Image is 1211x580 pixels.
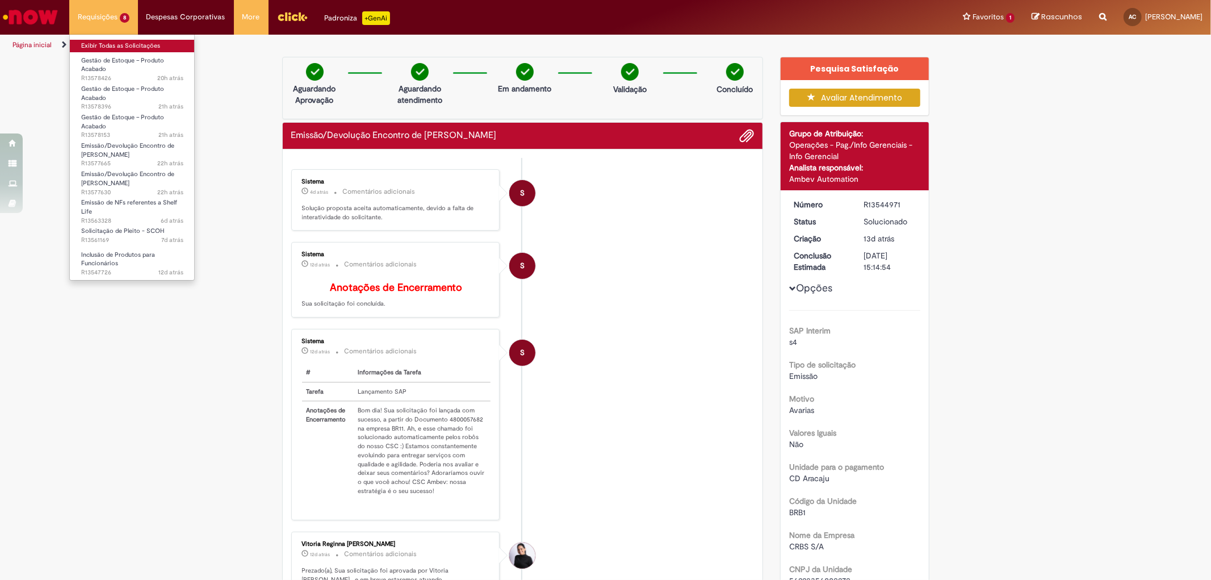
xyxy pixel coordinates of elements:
span: 12d atrás [311,261,330,268]
small: Comentários adicionais [345,260,417,269]
span: S [520,252,525,279]
div: Pesquisa Satisfação [781,57,929,80]
p: Em andamento [498,83,551,94]
span: Favoritos [973,11,1004,23]
div: 17/09/2025 17:14:50 [864,233,916,244]
a: Exibir Todas as Solicitações [70,40,195,52]
div: R13544971 [864,199,916,210]
span: 21h atrás [158,131,183,139]
dt: Conclusão Estimada [785,250,855,273]
span: R13578426 [81,74,183,83]
b: SAP Interim [789,326,831,336]
img: check-circle-green.png [621,63,639,81]
div: Sistema [302,251,491,258]
small: Comentários adicionais [343,187,416,197]
span: Despesas Corporativas [146,11,225,23]
b: Unidade para o pagamento [789,462,884,472]
span: R13578153 [81,131,183,140]
th: Anotações de Encerramento [302,401,354,500]
p: +GenAi [362,11,390,25]
a: Aberto R13547726 : Inclusão de Produtos para Funcionários [70,249,195,273]
span: Gestão de Estoque – Produto Acabado [81,56,164,74]
span: R13577630 [81,188,183,197]
time: 23/09/2025 23:24:15 [161,236,183,244]
small: Comentários adicionais [345,549,417,559]
a: Aberto R13577630 : Emissão/Devolução Encontro de Contas Fornecedor [70,168,195,193]
span: Emissão/Devolução Encontro de [PERSON_NAME] [81,170,174,187]
span: R13561169 [81,236,183,245]
dt: Número [785,199,855,210]
span: 13d atrás [864,233,894,244]
time: 29/09/2025 17:04:14 [157,74,183,82]
span: Emissão [789,371,818,381]
b: Valores Iguais [789,428,836,438]
span: R13577665 [81,159,183,168]
span: R13578396 [81,102,183,111]
div: Vitoria Reginna [PERSON_NAME] [302,541,491,548]
span: 21h atrás [158,102,183,111]
td: Lançamento SAP [354,382,491,402]
a: Aberto R13578396 : Gestão de Estoque – Produto Acabado [70,83,195,107]
span: 8 [120,13,129,23]
h2: Emissão/Devolução Encontro de Contas Fornecedor Histórico de tíquete [291,131,497,141]
time: 29/09/2025 16:24:55 [158,131,183,139]
div: Ambev Automation [789,173,920,185]
p: Validação [613,84,647,95]
p: Concluído [716,84,753,95]
dt: Criação [785,233,855,244]
time: 19/09/2025 09:44:15 [311,261,330,268]
a: Aberto R13577665 : Emissão/Devolução Encontro de Contas Fornecedor [70,140,195,164]
th: Tarefa [302,382,354,402]
a: Aberto R13561169 : Solicitação de Pleito - SCOH [70,225,195,246]
img: click_logo_yellow_360x200.png [277,8,308,25]
span: 12d atrás [311,348,330,355]
time: 29/09/2025 15:20:56 [157,159,183,168]
b: CNPJ da Unidade [789,564,852,574]
span: Gestão de Estoque – Produto Acabado [81,85,164,102]
td: Bom dia! Sua solicitação foi lançada com sucesso, a partir do Documento 4800057682 na empresa BR1... [354,401,491,500]
div: System [509,340,535,366]
img: check-circle-green.png [516,63,534,81]
a: Aberto R13563328 : Emissão de NFs referentes a Shelf Life [70,197,195,221]
p: Solução proposta aceita automaticamente, devido a falta de interatividade do solicitante. [302,204,491,222]
button: Avaliar Atendimento [789,89,920,107]
div: Vitoria Reginna Cavalcante Ferreira [509,543,535,569]
span: 7d atrás [161,236,183,244]
div: Solucionado [864,216,916,227]
time: 29/09/2025 17:00:37 [158,102,183,111]
span: 20h atrás [157,74,183,82]
p: Sua solicitação foi concluída. [302,282,491,308]
span: R13547726 [81,268,183,277]
button: Adicionar anexos [739,128,754,143]
time: 29/09/2025 15:17:11 [157,188,183,197]
a: Rascunhos [1032,12,1082,23]
img: ServiceNow [1,6,60,28]
span: 22h atrás [157,188,183,197]
span: Emissão de NFs referentes a Shelf Life [81,198,177,216]
div: Sistema [302,178,491,185]
span: CD Aracaju [789,473,829,483]
p: Aguardando atendimento [392,83,447,106]
b: Anotações de Encerramento [330,281,462,294]
img: check-circle-green.png [726,63,744,81]
span: R13563328 [81,216,183,226]
img: check-circle-green.png [411,63,429,81]
div: Operações - Pag./Info Gerenciais - Info Gerencial [789,139,920,162]
span: s4 [789,337,797,347]
span: [PERSON_NAME] [1145,12,1202,22]
div: Analista responsável: [789,162,920,173]
time: 24/09/2025 14:37:34 [161,216,183,225]
b: Nome da Empresa [789,530,854,540]
img: check-circle-green.png [306,63,324,81]
span: 6d atrás [161,216,183,225]
time: 18/09/2025 15:12:37 [158,268,183,277]
span: Não [789,439,803,449]
small: Comentários adicionais [345,347,417,356]
b: Código da Unidade [789,496,857,506]
ul: Requisições [69,34,195,281]
a: Aberto R13578426 : Gestão de Estoque – Produto Acabado [70,55,195,79]
th: Informações da Tarefa [354,364,491,382]
span: More [242,11,260,23]
p: Aguardando Aprovação [287,83,342,106]
time: 19/09/2025 09:44:13 [311,348,330,355]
